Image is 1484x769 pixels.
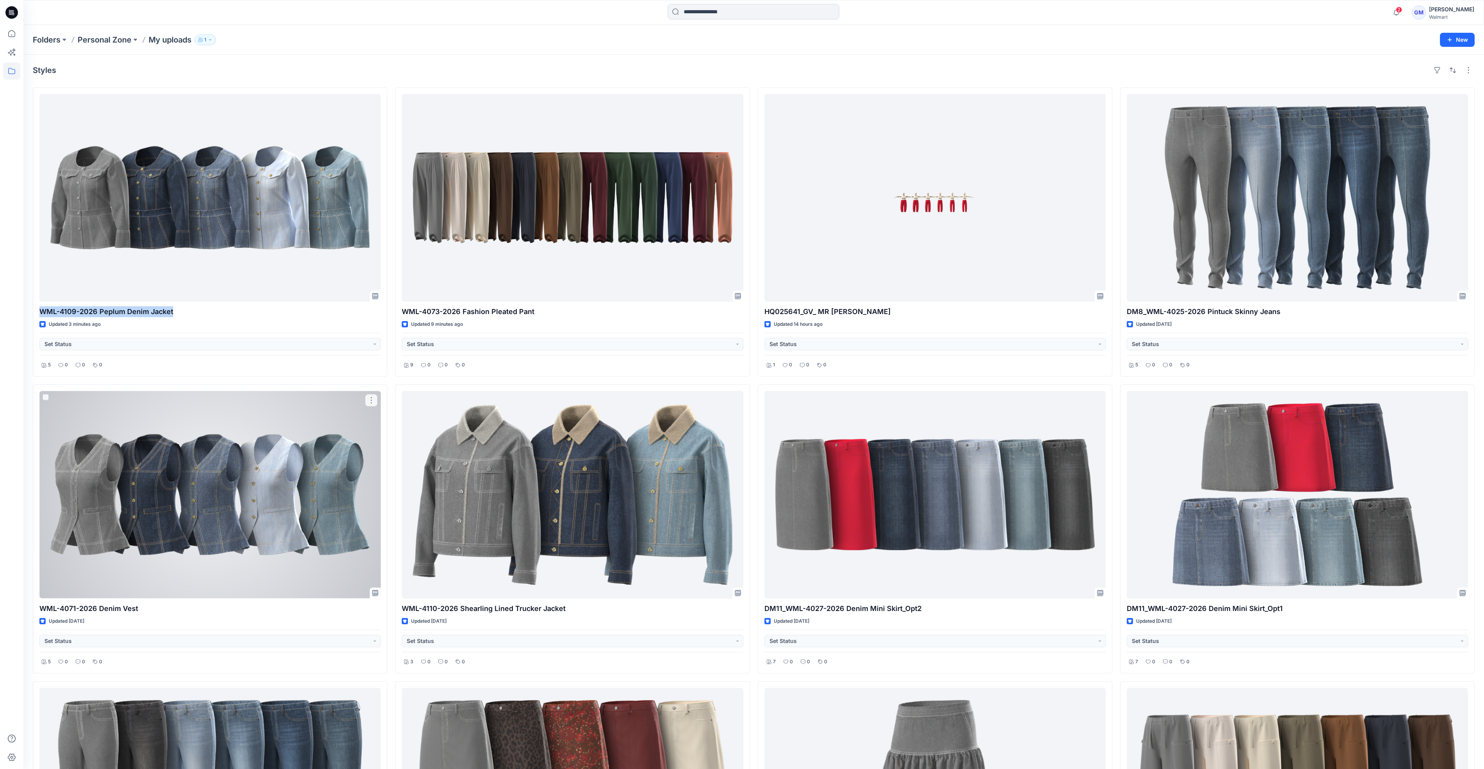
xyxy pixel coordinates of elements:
[410,658,413,666] p: 3
[1396,7,1402,13] span: 2
[99,658,102,666] p: 0
[427,361,431,369] p: 0
[1127,306,1468,317] p: DM8_WML-4025-2026 Pintuck Skinny Jeans
[39,94,381,302] a: WML-4109-2026 Peplum Denim Jacket
[824,658,827,666] p: 0
[1169,658,1172,666] p: 0
[764,603,1106,614] p: DM11_WML-4027-2026 Denim Mini Skirt_Opt2
[1127,391,1468,599] a: DM11_WML-4027-2026 Denim Mini Skirt_Opt1
[789,361,792,369] p: 0
[48,361,51,369] p: 5
[204,36,206,44] p: 1
[65,658,68,666] p: 0
[1429,14,1474,20] div: Walmart
[82,361,85,369] p: 0
[39,306,381,317] p: WML-4109-2026 Peplum Denim Jacket
[823,361,826,369] p: 0
[48,658,51,666] p: 5
[807,658,810,666] p: 0
[764,306,1106,317] p: HQ025641_GV_ MR [PERSON_NAME]
[462,658,465,666] p: 0
[1429,5,1474,14] div: [PERSON_NAME]
[1440,33,1475,47] button: New
[774,320,823,329] p: Updated 14 hours ago
[1136,617,1172,625] p: Updated [DATE]
[773,658,776,666] p: 7
[445,361,448,369] p: 0
[411,617,447,625] p: Updated [DATE]
[1186,658,1190,666] p: 0
[402,391,743,599] a: WML-4110-2026 Shearling Lined Trucker Jacket
[1136,320,1172,329] p: Updated [DATE]
[1152,361,1155,369] p: 0
[39,603,381,614] p: WML-4071-2026 Denim Vest
[99,361,102,369] p: 0
[49,617,84,625] p: Updated [DATE]
[149,34,191,45] p: My uploads
[427,658,431,666] p: 0
[1152,658,1155,666] p: 0
[1127,94,1468,302] a: DM8_WML-4025-2026 Pintuck Skinny Jeans
[49,320,101,329] p: Updated 3 minutes ago
[1135,361,1138,369] p: 5
[764,391,1106,599] a: DM11_WML-4027-2026 Denim Mini Skirt_Opt2
[1135,658,1138,666] p: 7
[411,320,463,329] p: Updated 9 minutes ago
[1169,361,1172,369] p: 0
[33,34,60,45] a: Folders
[790,658,793,666] p: 0
[65,361,68,369] p: 0
[82,658,85,666] p: 0
[402,603,743,614] p: WML-4110-2026 Shearling Lined Trucker Jacket
[39,391,381,599] a: WML-4071-2026 Denim Vest
[806,361,809,369] p: 0
[402,306,743,317] p: WML-4073-2026 Fashion Pleated Pant
[774,617,809,625] p: Updated [DATE]
[445,658,448,666] p: 0
[402,94,743,302] a: WML-4073-2026 Fashion Pleated Pant
[1127,603,1468,614] p: DM11_WML-4027-2026 Denim Mini Skirt_Opt1
[195,34,216,45] button: 1
[764,94,1106,302] a: HQ025641_GV_ MR Barrel Leg Jean
[462,361,465,369] p: 0
[1412,5,1426,20] div: GM
[773,361,775,369] p: 1
[1186,361,1190,369] p: 0
[78,34,131,45] a: Personal Zone
[33,66,56,75] h4: Styles
[410,361,413,369] p: 9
